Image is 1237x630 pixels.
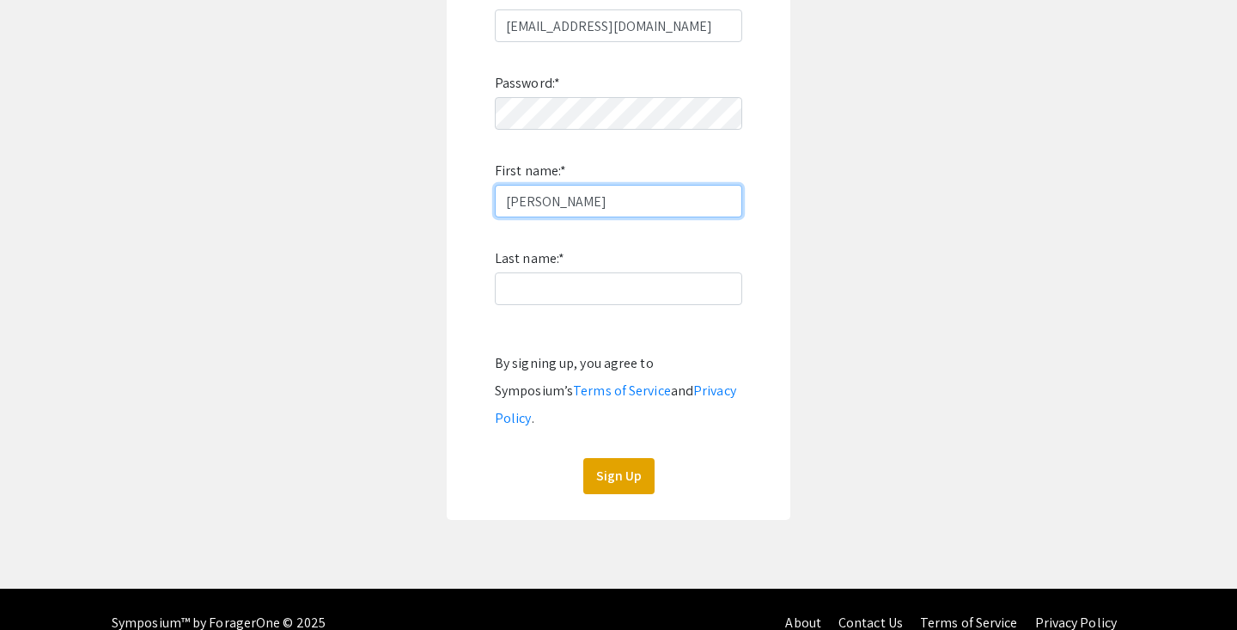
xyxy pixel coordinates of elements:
label: First name: [495,157,566,185]
div: By signing up, you agree to Symposium’s and . [495,350,742,432]
label: Last name: [495,245,564,272]
a: Terms of Service [573,382,671,400]
label: Password: [495,70,560,97]
button: Sign Up [583,458,655,494]
iframe: Chat [13,553,73,617]
a: Privacy Policy [495,382,736,427]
